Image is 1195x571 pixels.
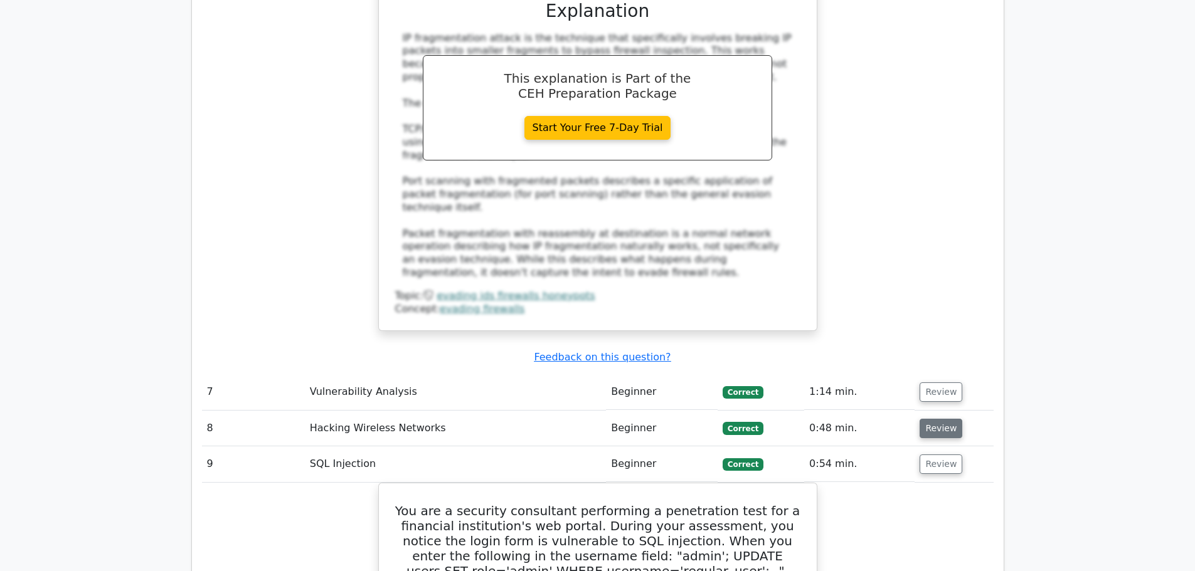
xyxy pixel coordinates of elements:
td: Beginner [606,446,718,482]
td: 8 [202,411,305,446]
td: Vulnerability Analysis [305,374,607,410]
td: SQL Injection [305,446,607,482]
div: Concept: [395,303,800,316]
td: 1:14 min. [804,374,915,410]
span: Correct [723,422,763,434]
h3: Explanation [403,1,793,22]
span: Correct [723,458,763,471]
a: Feedback on this question? [534,351,671,363]
td: 0:48 min. [804,411,915,446]
td: Beginner [606,374,718,410]
a: evading ids firewalls honeypots [437,290,595,301]
td: 7 [202,374,305,410]
button: Review [920,382,962,402]
div: Topic: [395,290,800,303]
span: Correct [723,386,763,399]
td: Beginner [606,411,718,446]
button: Review [920,419,962,438]
div: IP fragmentation attack is the technique that specifically involves breaking IP packets into smal... [403,32,793,280]
td: 9 [202,446,305,482]
td: Hacking Wireless Networks [305,411,607,446]
td: 0:54 min. [804,446,915,482]
a: evading firewalls [440,303,524,315]
a: Start Your Free 7-Day Trial [524,116,671,140]
button: Review [920,454,962,474]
